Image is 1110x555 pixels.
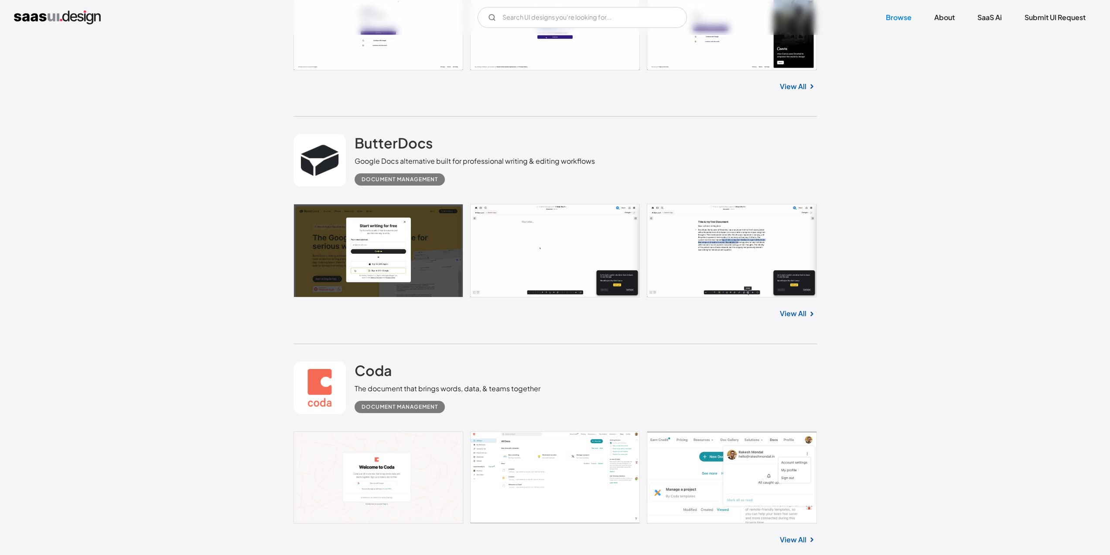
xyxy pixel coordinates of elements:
[355,156,595,166] div: Google Docs alternative built for professional writing & editing workflows
[14,10,101,24] a: home
[355,383,540,394] div: The document that brings words, data, & teams together
[355,134,433,156] a: ButterDocs
[362,402,438,412] div: Document Management
[362,174,438,185] div: Document Management
[478,7,687,28] form: Email Form
[924,8,965,27] a: About
[355,362,392,383] a: Coda
[1014,8,1096,27] a: Submit UI Request
[780,534,806,545] a: View All
[875,8,922,27] a: Browse
[780,308,806,319] a: View All
[355,362,392,379] h2: Coda
[355,134,433,152] h2: ButterDocs
[478,7,687,28] input: Search UI designs you're looking for...
[967,8,1012,27] a: SaaS Ai
[780,81,806,92] a: View All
